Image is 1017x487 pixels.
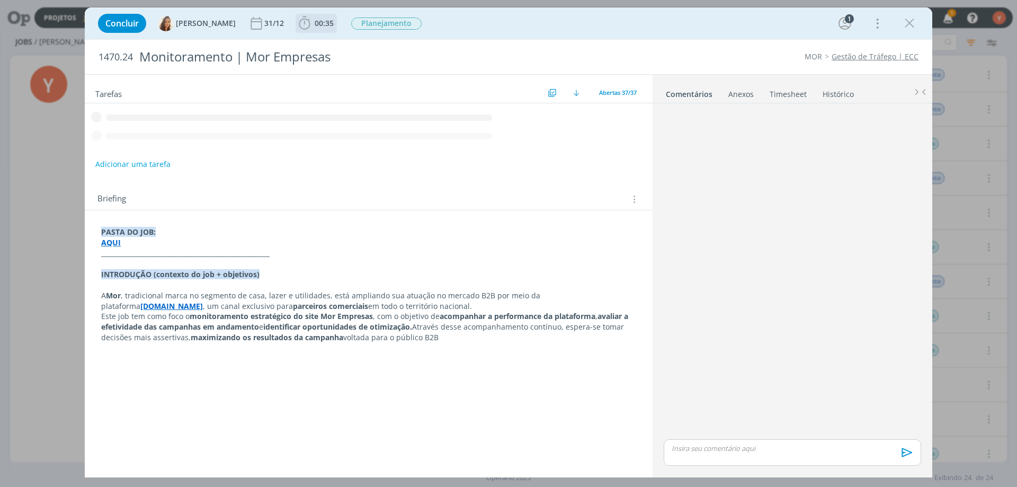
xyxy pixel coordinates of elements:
span: Concluir [105,19,139,28]
span: 00:35 [315,18,334,28]
strong: acompanhar a performance da plataforma [440,311,595,321]
button: V[PERSON_NAME] [158,15,236,31]
strong: parceiros comerciais [293,301,368,311]
strong: PASTA DO JOB: [101,227,156,237]
div: 31/12 [264,20,286,27]
img: V [158,15,174,31]
span: Abertas 37/37 [599,88,637,96]
strong: identificar oportunidades de otimização. [263,322,412,332]
a: MOR [805,51,822,61]
div: Monitoramento | Mor Empresas [135,44,573,70]
strong: avaliar a efetividade das campanhas em andamento [101,311,630,332]
span: 1470.24 [99,51,133,63]
a: Histórico [822,84,854,100]
div: dialog [85,7,932,477]
button: Concluir [98,14,146,33]
p: Este job tem como foco o , com o objetivo de , e Através desse acompanhamento contínuo, espera-se... [101,311,636,343]
button: Planejamento [351,17,422,30]
span: Planejamento [351,17,422,30]
a: Comentários [665,84,713,100]
div: 1 [845,14,854,23]
strong: Mor [106,290,121,300]
button: 1 [836,15,853,32]
a: Gestão de Tráfego | ECC [832,51,918,61]
img: arrow-down.svg [573,90,579,96]
strong: monitoramento estratégico do site Mor Empresas [190,311,373,321]
a: [DOMAIN_NAME] [140,301,203,311]
button: 00:35 [296,15,336,32]
p: A , tradicional marca no segmento de casa, lazer e utilidades, está ampliando sua atuação no merc... [101,290,636,312]
span: Briefing [97,192,126,206]
button: Adicionar uma tarefa [95,155,171,174]
span: [PERSON_NAME] [176,20,236,27]
strong: maximizando os resultados da campanha [191,332,343,342]
span: Tarefas [95,86,122,99]
div: Anexos [728,89,754,100]
strong: _____________________________________________________ [101,248,270,258]
a: Timesheet [769,84,807,100]
strong: INTRODUÇÃO (contexto do job + objetivos) [101,269,260,279]
a: AQUI [101,237,121,247]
